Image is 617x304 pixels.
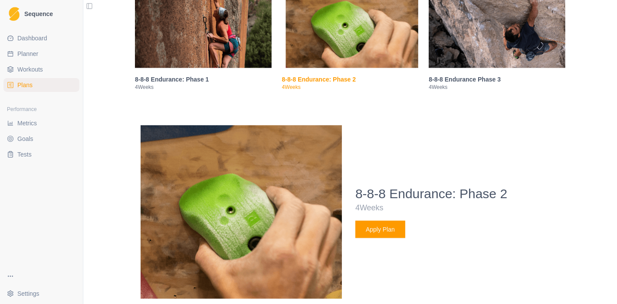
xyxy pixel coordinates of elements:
a: Plans [3,78,79,92]
img: 8-8-8 Endurance: Phase 2 [135,125,342,299]
h3: 8-8-8 Endurance: Phase 2 [282,75,419,84]
span: Goals [17,134,33,143]
span: Plans [17,81,33,89]
span: Tests [17,150,32,159]
button: Settings [3,287,79,301]
p: 4 Weeks [355,202,565,214]
a: Planner [3,47,79,61]
p: 4 Weeks [429,84,565,91]
span: Planner [17,49,38,58]
span: Sequence [24,11,53,17]
a: Tests [3,147,79,161]
a: Goals [3,132,79,146]
button: Apply Plan [355,221,405,238]
img: Logo [9,7,20,21]
span: Dashboard [17,34,47,42]
a: Workouts [3,62,79,76]
a: Dashboard [3,31,79,45]
h3: 8-8-8 Endurance Phase 3 [429,75,565,84]
h3: 8-8-8 Endurance: Phase 1 [135,75,272,84]
a: Metrics [3,116,79,130]
p: 4 Weeks [135,84,272,91]
div: Performance [3,102,79,116]
p: 4 Weeks [282,84,419,91]
span: Workouts [17,65,43,74]
h4: 8-8-8 Endurance: Phase 2 [355,186,565,202]
a: LogoSequence [3,3,79,24]
span: Metrics [17,119,37,127]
